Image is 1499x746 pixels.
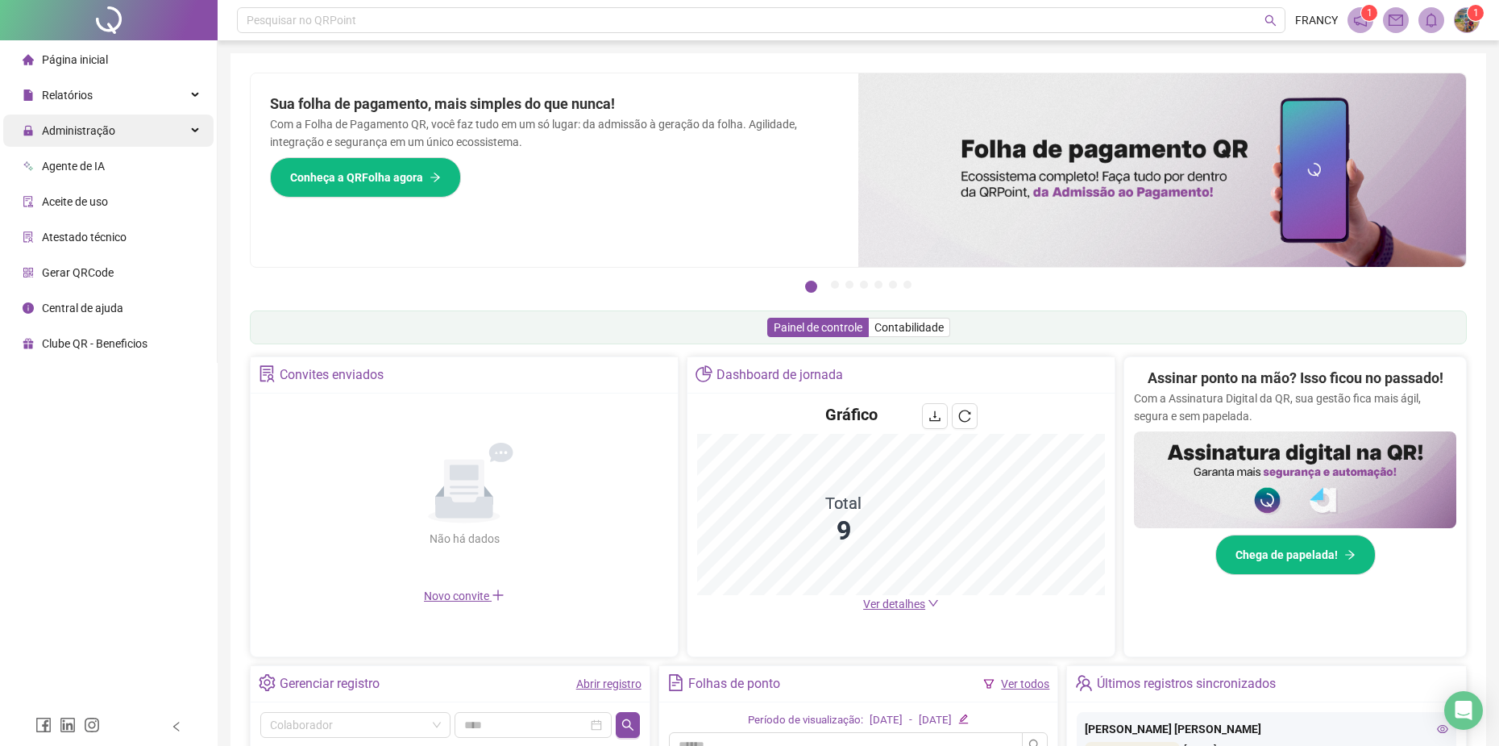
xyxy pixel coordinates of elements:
div: Convites enviados [280,361,384,389]
sup: Atualize o seu contato no menu Meus Dados [1468,5,1484,21]
span: notification [1353,13,1368,27]
div: [PERSON_NAME] [PERSON_NAME] [1085,720,1448,738]
button: Chega de papelada! [1215,535,1376,575]
span: team [1075,674,1092,691]
div: [DATE] [870,712,903,729]
button: 5 [874,281,882,289]
button: 1 [805,281,817,293]
span: reload [958,410,971,423]
span: lock [23,125,34,136]
a: Ver todos [1001,677,1049,690]
span: left [171,721,182,732]
div: Não há dados [390,530,538,548]
img: banner%2F8d14a306-6205-4263-8e5b-06e9a85ad873.png [858,73,1466,267]
h2: Assinar ponto na mão? Isso ficou no passado! [1148,367,1443,390]
div: Período de visualização: [748,712,863,729]
span: gift [23,338,34,349]
h4: Gráfico [825,403,878,426]
span: Contabilidade [874,321,944,334]
span: down [928,598,939,609]
div: - [909,712,912,729]
span: 1 [1367,7,1372,19]
span: Página inicial [42,53,108,66]
span: arrow-right [430,172,441,183]
span: home [23,54,34,65]
span: edit [958,714,969,724]
sup: 1 [1361,5,1377,21]
div: Open Intercom Messenger [1444,691,1483,730]
button: 2 [831,281,839,289]
span: Relatórios [42,89,93,102]
span: Agente de IA [42,160,105,173]
span: Atestado técnico [42,231,127,244]
button: 7 [903,281,911,289]
button: 3 [845,281,853,289]
span: FRANCY [1295,11,1338,29]
span: setting [259,674,276,691]
img: 77049 [1455,8,1479,32]
span: instagram [84,717,100,733]
div: Folhas de ponto [688,670,780,698]
button: 6 [889,281,897,289]
span: plus [492,589,505,602]
span: Chega de papelada! [1235,546,1338,564]
span: search [1264,15,1277,27]
span: Central de ajuda [42,302,123,315]
span: Gerar QRCode [42,266,114,279]
span: bell [1424,13,1439,27]
span: Ver detalhes [863,598,925,611]
img: banner%2F02c71560-61a6-44d4-94b9-c8ab97240462.png [1134,431,1456,528]
span: search [621,719,634,731]
span: filter [983,678,994,690]
span: linkedin [60,717,76,733]
span: qrcode [23,267,34,278]
p: Com a Assinatura Digital da QR, sua gestão fica mais ágil, segura e sem papelada. [1134,390,1456,425]
span: Administração [42,124,115,137]
span: solution [259,365,276,382]
h2: Sua folha de pagamento, mais simples do que nunca! [270,93,839,115]
a: Abrir registro [576,677,642,690]
span: info-circle [23,302,34,314]
span: Clube QR - Beneficios [42,337,147,350]
div: Dashboard de jornada [716,361,843,389]
span: arrow-right [1344,549,1356,561]
span: Painel de controle [774,321,862,334]
span: download [928,410,941,423]
span: Novo convite [424,590,505,602]
span: eye [1437,723,1448,735]
span: file [23,90,34,101]
p: Com a Folha de Pagamento QR, você faz tudo em um só lugar: da admissão à geração da folha. Agilid... [270,115,839,151]
span: facebook [35,717,52,733]
span: solution [23,231,34,243]
span: pie-chart [696,365,712,382]
button: Conheça a QRFolha agora [270,157,461,198]
span: 1 [1473,7,1479,19]
span: Conheça a QRFolha agora [290,169,423,186]
span: Aceite de uso [42,195,108,208]
span: mail [1389,13,1403,27]
span: file-text [667,674,684,691]
button: 4 [860,281,868,289]
div: [DATE] [919,712,952,729]
div: Gerenciar registro [280,670,380,698]
a: Ver detalhes down [863,598,939,611]
span: audit [23,196,34,207]
div: Últimos registros sincronizados [1097,670,1276,698]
